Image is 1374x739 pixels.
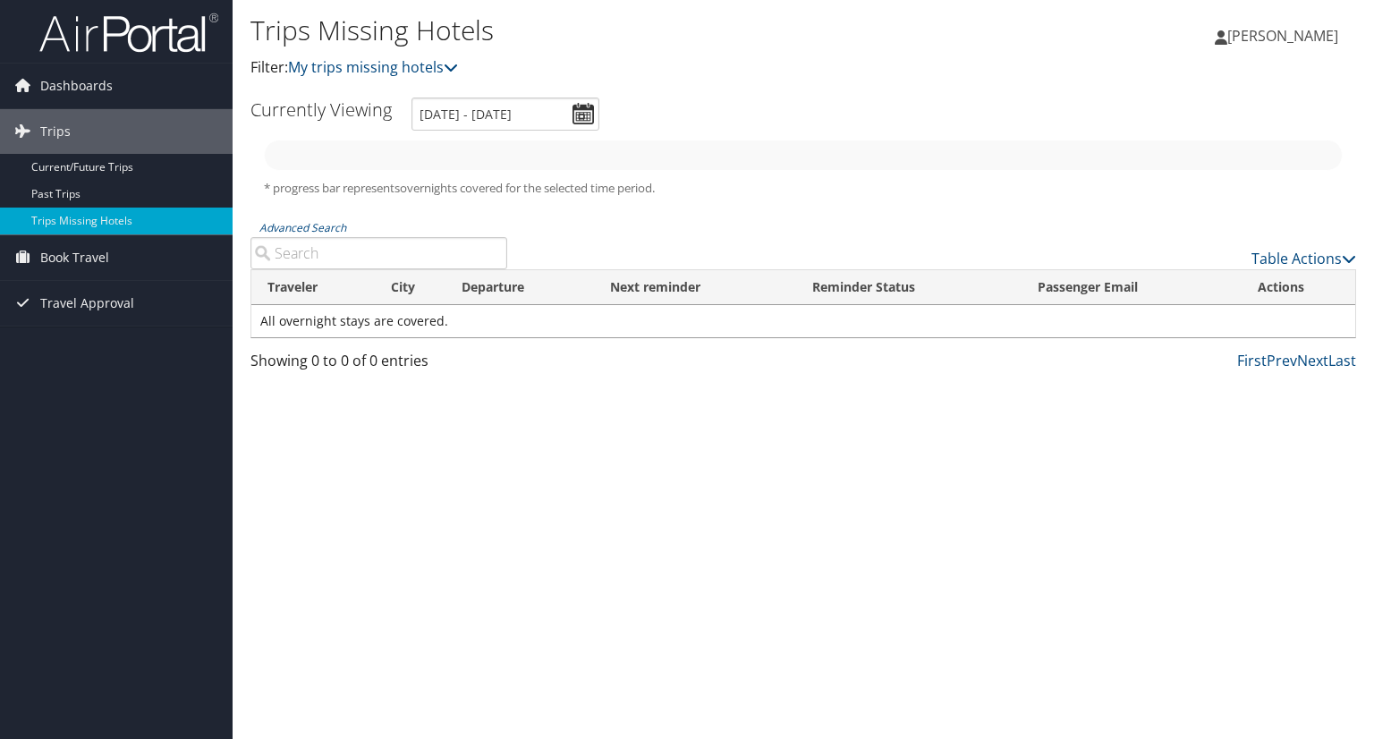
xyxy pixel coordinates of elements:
span: Book Travel [40,235,109,280]
span: [PERSON_NAME] [1227,26,1338,46]
a: [PERSON_NAME] [1215,9,1356,63]
a: My trips missing hotels [288,57,458,77]
span: Trips [40,109,71,154]
h1: Trips Missing Hotels [250,12,988,49]
p: Filter: [250,56,988,80]
a: Next [1297,351,1328,370]
a: Last [1328,351,1356,370]
th: Reminder Status [796,270,1022,305]
input: Advanced Search [250,237,507,269]
th: Passenger Email: activate to sort column ascending [1022,270,1242,305]
th: Actions [1242,270,1355,305]
input: [DATE] - [DATE] [411,98,599,131]
th: Next reminder [594,270,796,305]
div: Showing 0 to 0 of 0 entries [250,350,507,380]
th: Traveler: activate to sort column ascending [251,270,375,305]
a: Advanced Search [259,220,346,235]
h5: * progress bar represents overnights covered for the selected time period. [264,180,1343,197]
th: City: activate to sort column ascending [375,270,445,305]
th: Departure: activate to sort column descending [445,270,594,305]
a: Prev [1267,351,1297,370]
img: airportal-logo.png [39,12,218,54]
span: Dashboards [40,64,113,108]
h3: Currently Viewing [250,98,392,122]
td: All overnight stays are covered. [251,305,1355,337]
span: Travel Approval [40,281,134,326]
a: First [1237,351,1267,370]
a: Table Actions [1251,249,1356,268]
